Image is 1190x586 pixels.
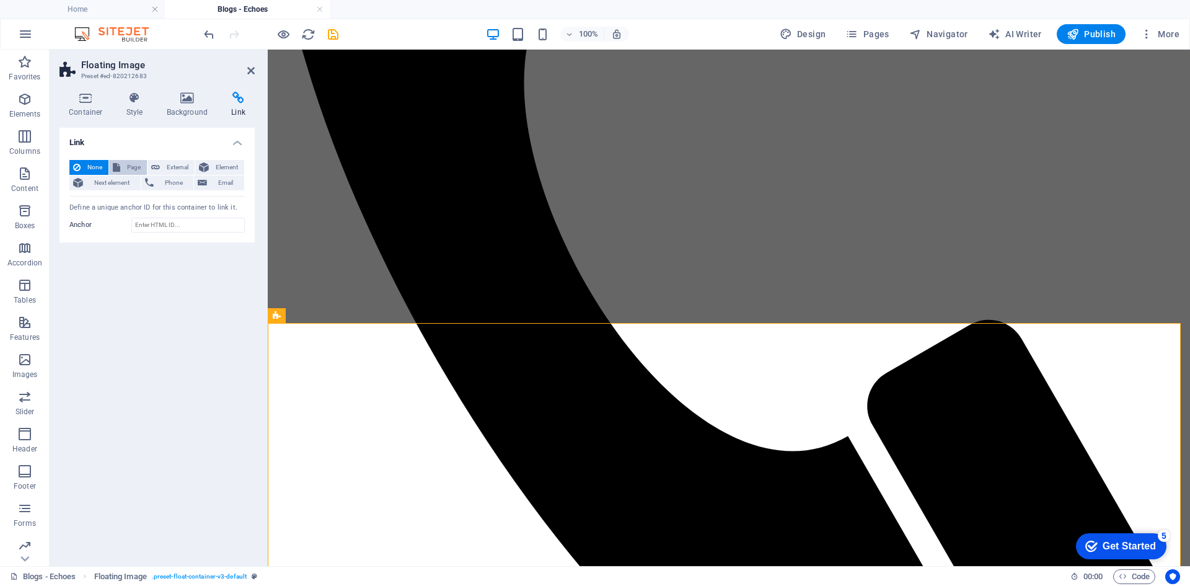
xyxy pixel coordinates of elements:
span: More [1140,28,1179,40]
p: Footer [14,481,36,491]
span: Phone [157,175,190,190]
button: 100% [560,27,604,42]
h4: Container [59,92,117,118]
span: Page [124,160,143,175]
button: Click here to leave preview mode and continue editing [276,27,291,42]
span: AI Writer [988,28,1042,40]
p: Favorites [9,72,40,82]
p: Slider [15,407,35,417]
button: External [148,160,195,175]
p: Images [12,370,38,380]
button: reload [301,27,315,42]
div: 5 [92,2,104,15]
p: Accordion [7,258,42,268]
button: Design [775,24,831,44]
span: Publish [1067,28,1116,40]
h6: 100% [579,27,599,42]
p: Boxes [15,221,35,231]
h2: Floating Image [81,60,255,71]
label: Anchor [69,218,131,233]
span: Element [213,160,240,175]
div: Design (Ctrl+Alt+Y) [775,24,831,44]
p: Forms [14,518,36,528]
span: Next element [87,175,137,190]
button: Pages [840,24,894,44]
span: Click to select. Double-click to edit [94,569,147,584]
button: More [1135,24,1184,44]
i: On resize automatically adjust zoom level to fit chosen device. [611,29,622,40]
span: Code [1119,569,1150,584]
button: Element [195,160,244,175]
button: save [325,27,340,42]
span: . preset-float-container-v3-default [152,569,247,584]
div: Define a unique anchor ID for this container to link it. [69,203,245,213]
span: None [84,160,105,175]
span: Design [780,28,826,40]
button: Usercentrics [1165,569,1180,584]
button: Code [1113,569,1155,584]
button: Next element [69,175,141,190]
h4: Style [117,92,157,118]
h4: Background [157,92,223,118]
i: Reload page [301,27,315,42]
button: Email [194,175,244,190]
span: Email [211,175,240,190]
h4: Blogs - Echoes [165,2,330,16]
span: 00 00 [1083,569,1103,584]
input: Enter HTML ID... [131,218,245,233]
h4: Link [59,128,255,150]
img: Editor Logo [71,27,164,42]
div: Get Started 5 items remaining, 0% complete [10,6,100,32]
a: Click to cancel selection. Double-click to open Pages [10,569,76,584]
p: Content [11,184,38,193]
button: Publish [1057,24,1126,44]
p: Tables [14,295,36,305]
i: Undo: Change link (Ctrl+Z) [202,27,216,42]
p: Header [12,444,37,454]
span: Pages [845,28,889,40]
h6: Session time [1070,569,1103,584]
button: Page [109,160,147,175]
button: Phone [141,175,194,190]
i: Save (Ctrl+S) [326,27,340,42]
button: undo [201,27,216,42]
div: Get Started [37,14,90,25]
span: : [1092,572,1094,581]
p: Elements [9,109,41,119]
span: External [164,160,191,175]
button: Navigator [904,24,973,44]
button: AI Writer [983,24,1047,44]
h3: Preset #ed-820212683 [81,71,230,82]
i: This element is a customizable preset [252,573,257,580]
h4: Link [222,92,255,118]
button: None [69,160,108,175]
p: Columns [9,146,40,156]
span: Navigator [909,28,968,40]
p: Features [10,332,40,342]
nav: breadcrumb [94,569,258,584]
